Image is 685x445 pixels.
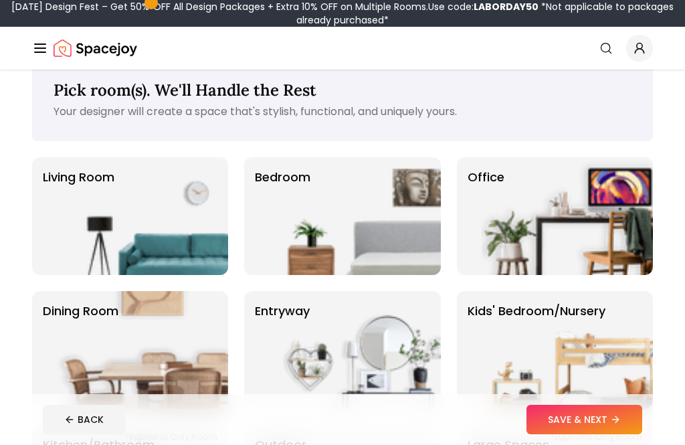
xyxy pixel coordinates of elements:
p: Dining Room [43,302,118,398]
a: Spacejoy [54,35,137,62]
span: Pick room(s). We'll Handle the Rest [54,80,316,100]
img: entryway [270,291,441,409]
p: Living Room [43,168,114,264]
p: entryway [255,302,310,398]
img: Dining Room [57,291,228,409]
p: Bedroom [255,168,310,264]
nav: Global [32,27,653,70]
button: BACK [43,405,125,434]
img: Bedroom [270,157,441,275]
img: Office [482,157,653,275]
button: SAVE & NEXT [526,405,642,434]
p: Your designer will create a space that's stylish, functional, and uniquely yours. [54,104,631,120]
p: Office [468,168,504,264]
img: Living Room [57,157,228,275]
img: Spacejoy Logo [54,35,137,62]
p: Kids' Bedroom/Nursery [468,302,605,398]
img: Kids' Bedroom/Nursery [482,291,653,409]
